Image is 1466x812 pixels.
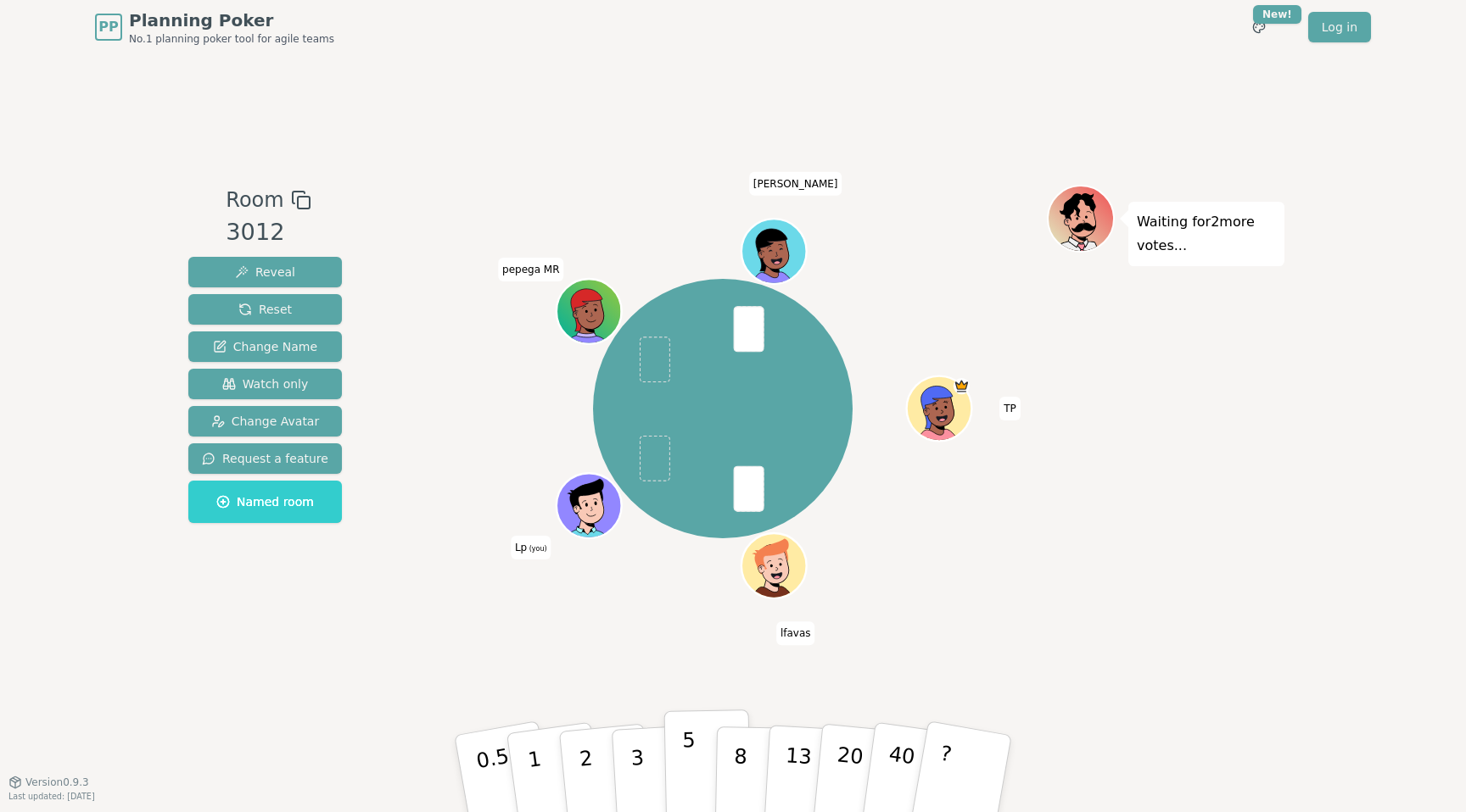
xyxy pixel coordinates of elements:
button: Reset [188,294,342,325]
span: Click to change your name [999,397,1021,420]
span: Change Name [213,338,317,355]
span: Request a feature [202,450,328,467]
span: Reveal [235,264,295,281]
span: Last updated: [DATE] [8,792,95,801]
button: Change Avatar [188,406,342,437]
span: Planning Poker [129,8,334,32]
span: Named room [216,493,314,510]
span: No.1 planning poker tool for agile teams [129,32,334,46]
span: Reset [238,301,292,318]
span: Click to change your name [511,536,551,559]
p: Waiting for 2 more votes... [1137,210,1276,258]
span: Click to change your name [749,172,842,196]
span: Watch only [222,375,309,392]
div: New! [1253,5,1301,24]
span: Click to change your name [498,258,563,281]
a: PPPlanning PokerNo.1 planning poker tool for agile teams [95,8,334,46]
span: TP is the host [953,378,969,394]
a: Log in [1308,12,1371,42]
button: Named room [188,481,342,523]
span: (you) [527,545,547,553]
span: Room [226,185,283,215]
button: Version0.9.3 [8,776,89,789]
button: Click to change your avatar [558,476,619,537]
span: Click to change your name [776,621,815,645]
button: New! [1244,12,1274,42]
span: Version 0.9.3 [25,776,89,789]
button: Request a feature [188,443,342,474]
span: PP [98,17,118,37]
button: Change Name [188,331,342,362]
button: Watch only [188,369,342,399]
div: 3012 [226,215,311,250]
span: Change Avatar [211,413,320,430]
button: Reveal [188,257,342,287]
